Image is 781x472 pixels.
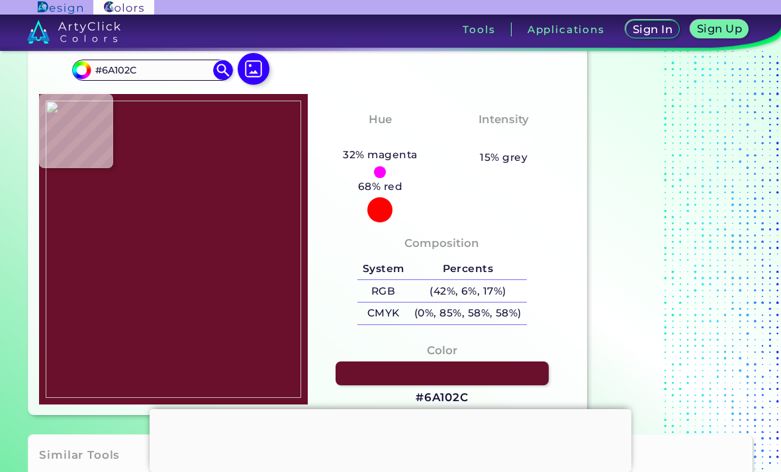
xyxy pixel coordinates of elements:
[625,20,680,38] a: Sign In
[416,390,469,406] h3: #6A102C
[357,280,409,302] h5: RGB
[479,110,529,129] h4: Intensity
[463,24,495,34] h3: Tools
[337,131,424,147] h3: Pinkish Red
[39,448,120,463] h3: Similar Tools
[38,1,82,14] img: ArtyClick Design logo
[427,341,457,360] h4: Color
[353,178,408,195] h5: 68% red
[404,234,479,253] h4: Composition
[528,24,605,34] h3: Applications
[213,60,233,80] img: icon search
[696,23,742,34] h5: Sign Up
[27,20,120,44] img: logo_artyclick_colors_white.svg
[150,409,631,469] iframe: Advertisement
[369,110,392,129] h4: Hue
[690,20,749,38] a: Sign Up
[338,146,423,164] h5: 32% magenta
[469,131,539,147] h3: Moderate
[357,303,409,324] h5: CMYK
[357,258,409,280] h5: System
[238,53,269,85] img: icon picture
[480,149,528,166] h5: 15% grey
[91,61,214,79] input: type color..
[409,303,526,324] h5: (0%, 85%, 58%, 58%)
[633,24,673,35] h5: Sign In
[46,101,301,398] img: eef82ef6-df02-487c-9ab2-b2b7ad7b1160
[409,258,526,280] h5: Percents
[409,280,526,302] h5: (42%, 6%, 17%)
